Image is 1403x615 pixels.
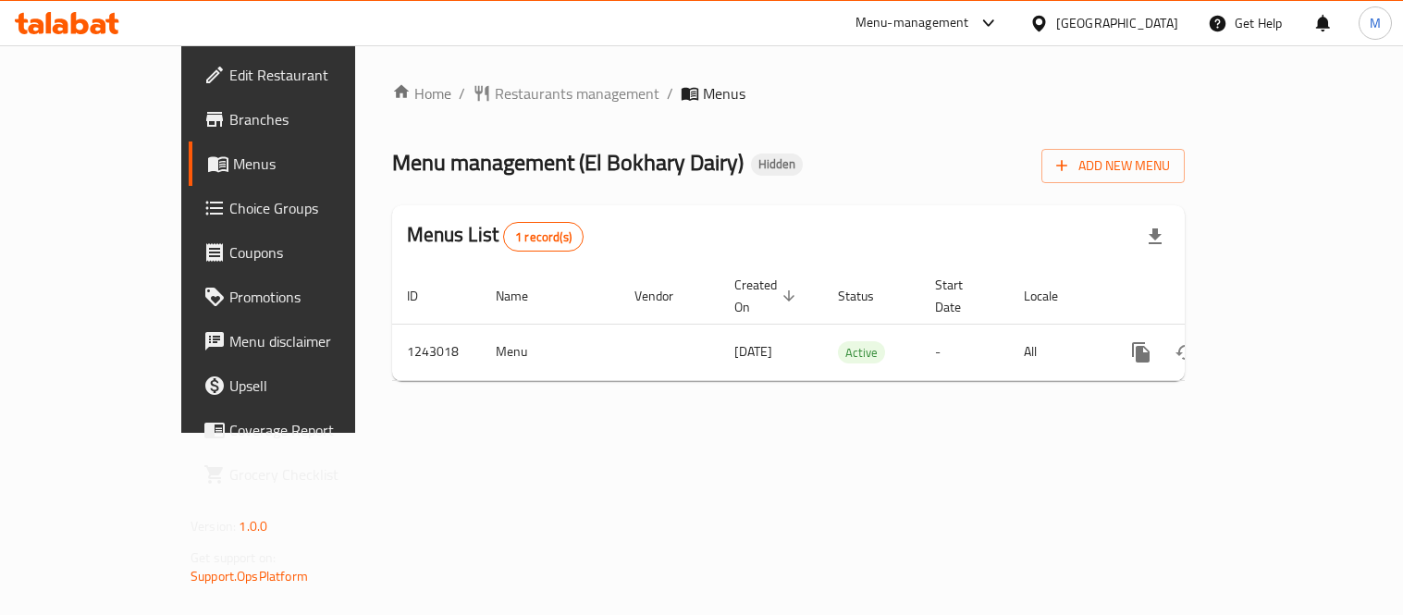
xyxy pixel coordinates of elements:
h2: Menus List [407,221,584,252]
span: Hidden [751,156,803,172]
th: Actions [1104,268,1311,325]
span: Locale [1024,285,1082,307]
div: [GEOGRAPHIC_DATA] [1056,13,1178,33]
span: Start Date [935,274,987,318]
span: Coupons [229,241,400,264]
nav: breadcrumb [392,82,1185,105]
div: Total records count [503,222,584,252]
span: Vendor [634,285,697,307]
a: Grocery Checklist [189,452,415,497]
a: Choice Groups [189,186,415,230]
span: Get support on: [191,546,276,570]
table: enhanced table [392,268,1311,381]
a: Promotions [189,275,415,319]
a: Upsell [189,363,415,408]
a: Coupons [189,230,415,275]
span: Active [838,342,885,363]
a: Edit Restaurant [189,53,415,97]
a: Home [392,82,451,105]
span: Menu management ( El Bokhary Dairy ) [392,141,744,183]
a: Coverage Report [189,408,415,452]
a: Branches [189,97,415,141]
td: 1243018 [392,324,481,380]
div: Active [838,341,885,363]
span: Menus [703,82,745,105]
span: Grocery Checklist [229,463,400,486]
span: Menus [233,153,400,175]
span: Name [496,285,552,307]
span: [DATE] [734,339,772,363]
span: ID [407,285,442,307]
span: Status [838,285,898,307]
span: Edit Restaurant [229,64,400,86]
span: Add New Menu [1056,154,1170,178]
td: Menu [481,324,620,380]
span: Version: [191,514,236,538]
a: Menus [189,141,415,186]
span: Coverage Report [229,419,400,441]
span: Branches [229,108,400,130]
a: Menu disclaimer [189,319,415,363]
span: Promotions [229,286,400,308]
span: 1.0.0 [239,514,267,538]
td: All [1009,324,1104,380]
span: Menu disclaimer [229,330,400,352]
li: / [459,82,465,105]
li: / [667,82,673,105]
button: Change Status [1163,330,1208,375]
span: Choice Groups [229,197,400,219]
span: Upsell [229,375,400,397]
a: Support.OpsPlatform [191,564,308,588]
span: M [1370,13,1381,33]
div: Export file [1133,215,1177,259]
span: 1 record(s) [504,228,583,246]
div: Hidden [751,154,803,176]
span: Created On [734,274,801,318]
div: Menu-management [855,12,969,34]
button: more [1119,330,1163,375]
button: Add New Menu [1041,149,1185,183]
a: Restaurants management [473,82,659,105]
span: Restaurants management [495,82,659,105]
td: - [920,324,1009,380]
